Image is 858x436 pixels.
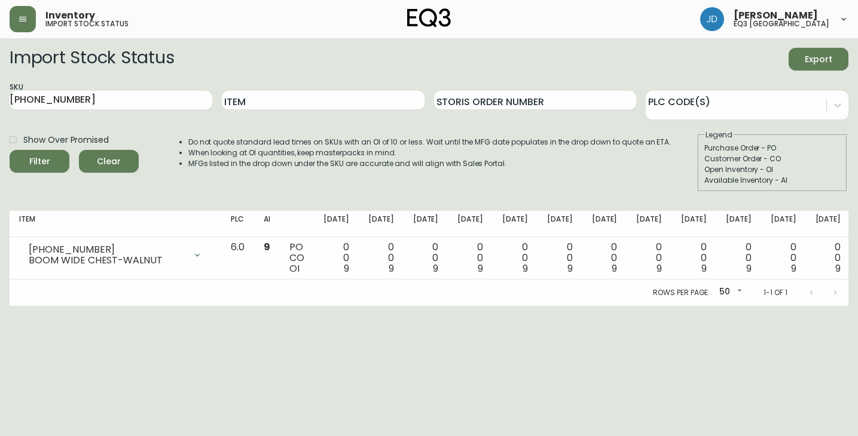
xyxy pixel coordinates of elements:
[10,48,174,70] h2: Import Stock Status
[547,242,573,274] div: 0 0
[582,211,627,237] th: [DATE]
[567,262,573,275] span: 9
[188,148,671,158] li: When looking at OI quantities, keep masterpacks in mind.
[264,240,270,254] span: 9
[407,8,451,27] img: logo
[701,262,707,275] span: 9
[289,242,304,274] div: PO CO
[404,211,448,237] th: [DATE]
[45,20,129,27] h5: import stock status
[715,283,744,302] div: 50
[627,211,671,237] th: [DATE]
[538,211,582,237] th: [DATE]
[10,150,69,173] button: Filter
[323,242,349,274] div: 0 0
[704,130,734,140] legend: Legend
[314,211,359,237] th: [DATE]
[19,242,212,268] div: [PHONE_NUMBER]BOOM WIDE CHEST-WALNUT
[368,242,394,274] div: 0 0
[188,137,671,148] li: Do not quote standard lead times on SKUs with an OI of 10 or less. Wait until the MFG date popula...
[221,237,254,280] td: 6.0
[771,242,796,274] div: 0 0
[10,211,221,237] th: Item
[188,158,671,169] li: MFGs listed in the drop down under the SKU are accurate and will align with Sales Portal.
[502,242,528,274] div: 0 0
[29,255,185,266] div: BOOM WIDE CHEST-WALNUT
[359,211,404,237] th: [DATE]
[704,164,841,175] div: Open Inventory - OI
[29,244,185,255] div: [PHONE_NUMBER]
[726,242,752,274] div: 0 0
[448,211,493,237] th: [DATE]
[761,211,806,237] th: [DATE]
[791,262,796,275] span: 9
[493,211,538,237] th: [DATE]
[23,134,109,146] span: Show Over Promised
[413,242,439,274] div: 0 0
[389,262,394,275] span: 9
[806,211,851,237] th: [DATE]
[636,242,662,274] div: 0 0
[29,154,50,169] div: Filter
[764,287,787,298] p: 1-1 of 1
[816,242,841,274] div: 0 0
[700,7,724,31] img: 7c567ac048721f22e158fd313f7f0981
[704,175,841,186] div: Available Inventory - AI
[457,242,483,274] div: 0 0
[657,262,662,275] span: 9
[523,262,528,275] span: 9
[671,211,716,237] th: [DATE]
[592,242,618,274] div: 0 0
[789,48,848,70] button: Export
[254,211,280,237] th: AI
[221,211,254,237] th: PLC
[734,20,829,27] h5: eq3 [GEOGRAPHIC_DATA]
[612,262,617,275] span: 9
[746,262,752,275] span: 9
[734,11,818,20] span: [PERSON_NAME]
[289,262,300,275] span: OI
[798,52,839,67] span: Export
[681,242,707,274] div: 0 0
[704,153,841,164] div: Customer Order - CO
[45,11,95,20] span: Inventory
[716,211,761,237] th: [DATE]
[704,143,841,153] div: Purchase Order - PO
[79,150,139,173] button: Clear
[835,262,841,275] span: 9
[344,262,349,275] span: 9
[653,287,710,298] p: Rows per page:
[88,154,129,169] span: Clear
[478,262,483,275] span: 9
[433,262,438,275] span: 9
